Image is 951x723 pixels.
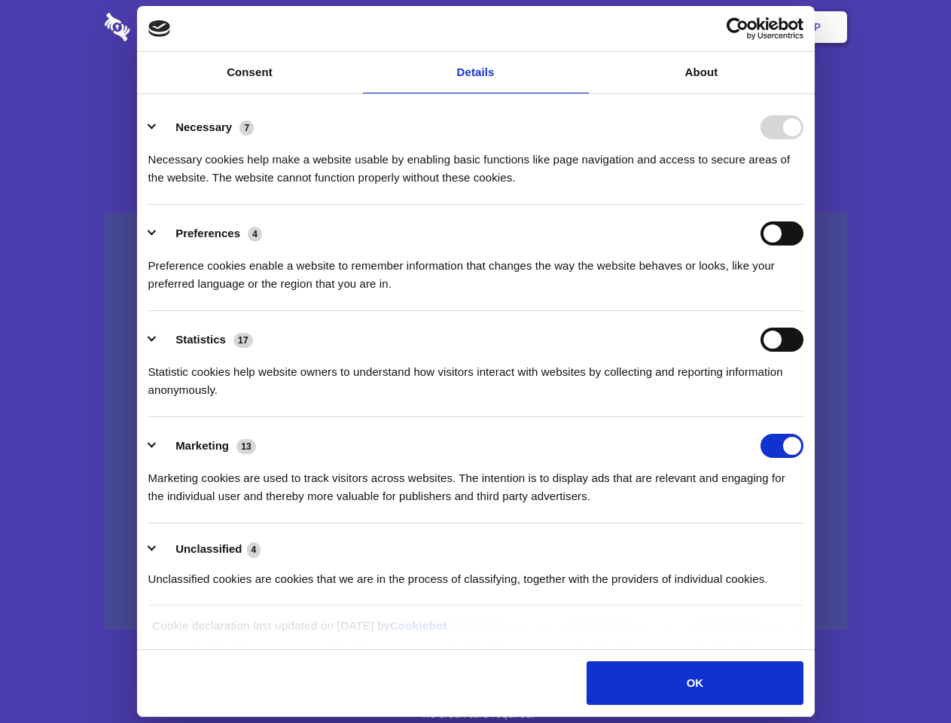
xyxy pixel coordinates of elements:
div: Necessary cookies help make a website usable by enabling basic functions like page navigation and... [148,139,803,187]
div: Statistic cookies help website owners to understand how visitors interact with websites by collec... [148,352,803,399]
label: Marketing [175,439,229,452]
label: Statistics [175,333,226,346]
button: OK [587,661,803,705]
a: About [589,52,815,93]
a: Cookiebot [390,619,447,632]
a: Details [363,52,589,93]
button: Necessary (7) [148,115,264,139]
div: Cookie declaration last updated on [DATE] by [141,617,810,646]
h4: Auto-redaction of sensitive data, encrypted data sharing and self-destructing private chats. Shar... [105,137,847,187]
button: Unclassified (4) [148,540,270,559]
span: 4 [248,227,262,242]
h1: Eliminate Slack Data Loss. [105,68,847,122]
span: 17 [233,333,253,348]
span: 13 [236,439,256,454]
button: Preferences (4) [148,221,272,246]
label: Preferences [175,227,240,239]
a: Consent [137,52,363,93]
a: Wistia video thumbnail [105,212,847,630]
a: Usercentrics Cookiebot - opens in a new window [672,17,803,40]
a: Contact [611,4,680,50]
button: Statistics (17) [148,328,263,352]
label: Necessary [175,120,232,133]
span: 7 [239,120,254,136]
button: Marketing (13) [148,434,266,458]
img: logo-wordmark-white-trans-d4663122ce5f474addd5e946df7df03e33cb6a1c49d2221995e7729f52c070b2.svg [105,13,233,41]
div: Marketing cookies are used to track visitors across websites. The intention is to display ads tha... [148,458,803,505]
a: Login [683,4,748,50]
span: 4 [247,542,261,557]
a: Pricing [442,4,508,50]
div: Unclassified cookies are cookies that we are in the process of classifying, together with the pro... [148,559,803,588]
div: Preference cookies enable a website to remember information that changes the way the website beha... [148,246,803,293]
img: logo [148,20,171,37]
iframe: Drift Widget Chat Controller [876,648,933,705]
